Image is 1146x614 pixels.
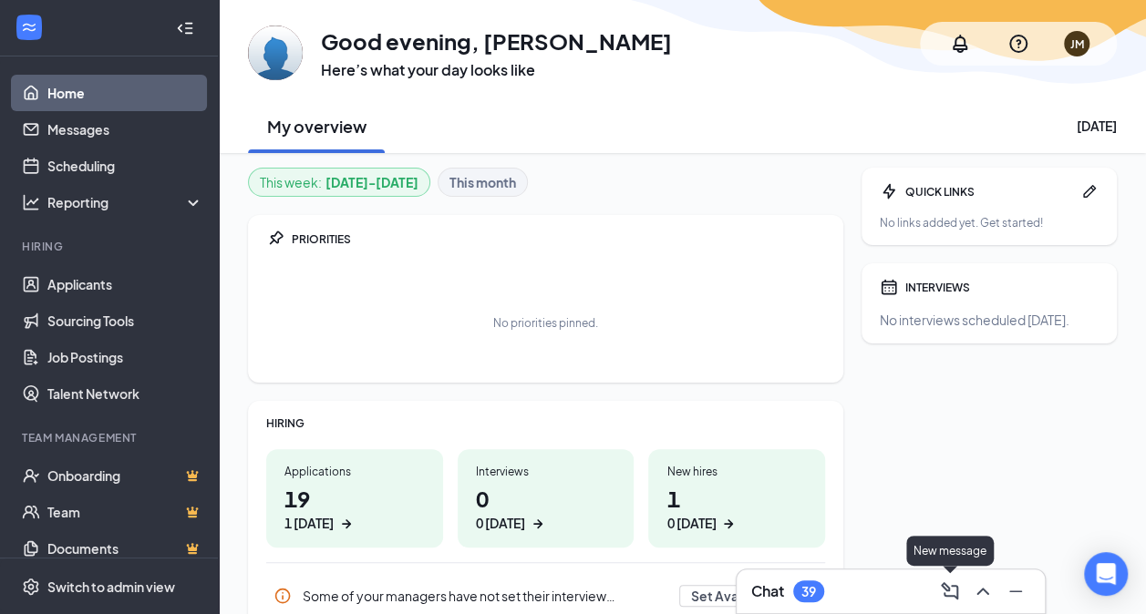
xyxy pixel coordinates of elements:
div: Team Management [22,430,200,445]
div: Switch to admin view [47,578,175,596]
svg: Calendar [880,278,898,296]
h3: Chat [751,581,784,601]
a: InfoSome of your managers have not set their interview availability yetSet AvailabilityPin [266,578,825,614]
b: This month [449,172,516,192]
h1: Good evening, [PERSON_NAME] [321,26,672,56]
button: Set Availability [679,585,792,607]
div: Reporting [47,193,204,211]
img: Jacques Martel [248,26,303,80]
div: JM [1070,36,1084,52]
svg: ArrowRight [719,515,738,533]
svg: ArrowRight [529,515,547,533]
button: ChevronUp [968,577,997,606]
div: [DATE] [1077,117,1117,135]
svg: Analysis [22,193,40,211]
svg: Bolt [880,182,898,200]
svg: Settings [22,578,40,596]
svg: WorkstreamLogo [20,18,38,36]
svg: QuestionInfo [1007,33,1029,55]
a: Scheduling [47,148,203,184]
div: No links added yet. Get started! [880,215,1099,230]
button: Minimize [1001,577,1030,606]
svg: Pin [266,230,284,248]
svg: Notifications [949,33,971,55]
b: [DATE] - [DATE] [325,172,418,192]
div: New hires [666,464,807,479]
a: DocumentsCrown [47,530,203,567]
a: Applications191 [DATE]ArrowRight [266,449,443,547]
div: 39 [801,584,816,599]
div: No interviews scheduled [DATE]. [880,311,1099,329]
div: QUICK LINKS [905,184,1073,200]
svg: ChevronUp [972,580,994,602]
h2: My overview [267,115,367,138]
a: Interviews00 [DATE]ArrowRight [458,449,635,547]
a: Messages [47,111,203,148]
div: Some of your managers have not set their interview availability yet [303,587,668,605]
a: Applicants [47,266,203,302]
a: Job Postings [47,339,203,375]
svg: ComposeMessage [939,580,961,602]
a: Home [47,75,203,111]
div: INTERVIEWS [905,280,1099,295]
div: PRIORITIES [292,231,825,247]
div: 0 [DATE] [666,514,716,533]
div: Open Intercom Messenger [1084,552,1128,596]
div: Some of your managers have not set their interview availability yet [266,578,825,614]
svg: Info [274,587,292,605]
svg: Pen [1080,182,1099,200]
div: This week : [260,172,418,192]
h1: 1 [666,483,807,533]
svg: ArrowRight [337,515,356,533]
div: Hiring [22,239,200,254]
div: Applications [284,464,425,479]
div: HIRING [266,415,825,431]
div: New message [906,536,994,566]
svg: Minimize [1005,580,1027,602]
button: ComposeMessage [935,577,965,606]
a: Talent Network [47,375,203,412]
a: Sourcing Tools [47,302,203,339]
h1: 19 [284,483,425,533]
div: 1 [DATE] [284,514,334,533]
div: Interviews [476,464,616,479]
svg: Collapse [176,19,194,37]
div: 0 [DATE] [476,514,525,533]
h1: 0 [476,483,616,533]
div: No priorities pinned. [493,315,598,331]
a: TeamCrown [47,494,203,530]
a: OnboardingCrown [47,457,203,494]
h3: Here’s what your day looks like [321,60,672,80]
a: New hires10 [DATE]ArrowRight [648,449,825,547]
